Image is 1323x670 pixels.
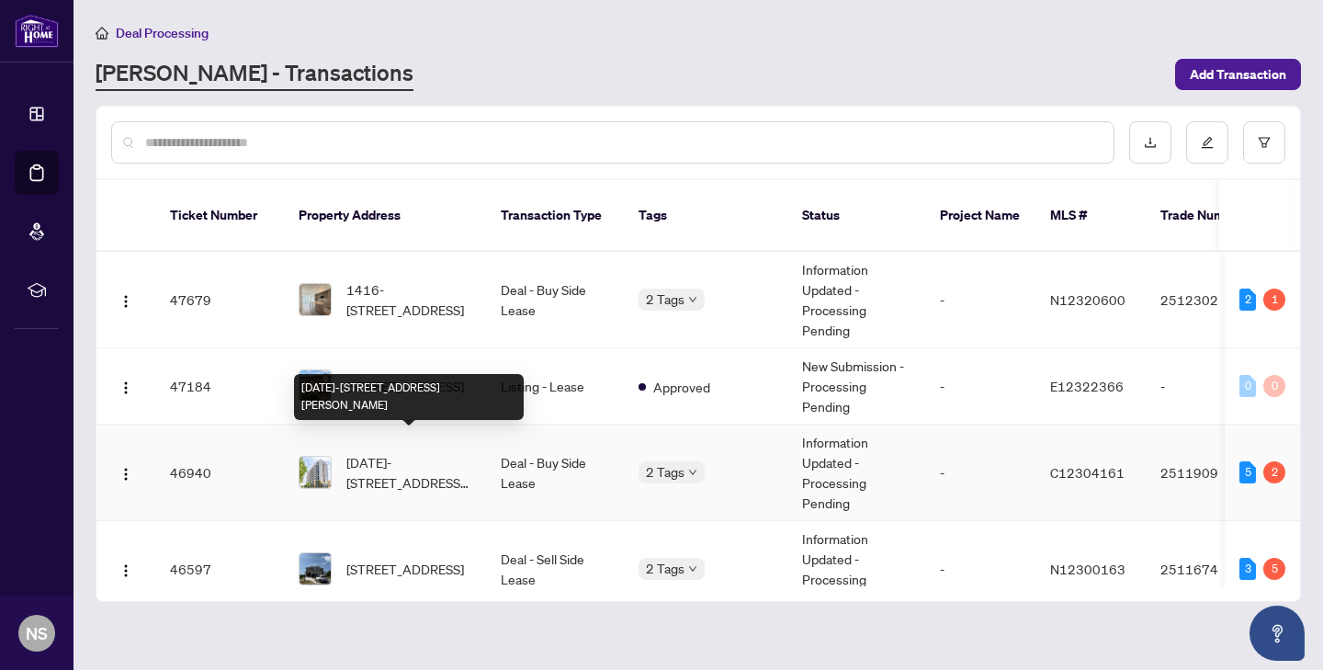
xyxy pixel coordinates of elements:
[787,521,925,618] td: Information Updated - Processing Pending
[486,348,624,425] td: Listing - Lease
[624,180,787,252] th: Tags
[119,294,133,309] img: Logo
[1239,558,1256,580] div: 3
[787,425,925,521] td: Information Updated - Processing Pending
[284,180,486,252] th: Property Address
[1050,291,1125,308] span: N12320600
[646,289,684,310] span: 2 Tags
[1035,180,1146,252] th: MLS #
[300,553,331,585] img: thumbnail-img
[688,468,697,477] span: down
[1263,375,1285,397] div: 0
[486,252,624,348] td: Deal - Buy Side Lease
[111,554,141,584] button: Logo
[1144,136,1157,149] span: download
[486,521,624,618] td: Deal - Sell Side Lease
[111,371,141,401] button: Logo
[155,348,284,425] td: 47184
[925,180,1035,252] th: Project Name
[1146,180,1274,252] th: Trade Number
[119,563,133,578] img: Logo
[15,14,59,48] img: logo
[787,180,925,252] th: Status
[1249,606,1305,661] button: Open asap
[1239,375,1256,397] div: 0
[688,564,697,573] span: down
[1146,252,1274,348] td: 2512302
[925,425,1035,521] td: -
[1190,60,1286,89] span: Add Transaction
[1201,136,1214,149] span: edit
[653,377,710,397] span: Approved
[26,620,48,646] span: NS
[646,461,684,483] span: 2 Tags
[1186,121,1228,164] button: edit
[119,467,133,482] img: Logo
[346,279,471,320] span: 1416-[STREET_ADDRESS]
[1146,521,1274,618] td: 2511674
[96,27,108,40] span: home
[925,521,1035,618] td: -
[346,559,464,579] span: [STREET_ADDRESS]
[155,425,284,521] td: 46940
[346,452,471,493] span: [DATE]-[STREET_ADDRESS][PERSON_NAME]
[1243,121,1285,164] button: filter
[787,348,925,425] td: New Submission - Processing Pending
[646,558,684,579] span: 2 Tags
[119,380,133,395] img: Logo
[1050,378,1124,394] span: E12322366
[1175,59,1301,90] button: Add Transaction
[1129,121,1171,164] button: download
[925,348,1035,425] td: -
[300,370,331,402] img: thumbnail-img
[116,25,209,41] span: Deal Processing
[300,457,331,488] img: thumbnail-img
[1146,348,1274,425] td: -
[486,425,624,521] td: Deal - Buy Side Lease
[111,458,141,487] button: Logo
[1258,136,1271,149] span: filter
[1263,289,1285,311] div: 1
[300,284,331,315] img: thumbnail-img
[155,521,284,618] td: 46597
[1050,561,1125,577] span: N12300163
[787,252,925,348] td: Information Updated - Processing Pending
[111,285,141,314] button: Logo
[1239,289,1256,311] div: 2
[1146,425,1274,521] td: 2511909
[155,252,284,348] td: 47679
[486,180,624,252] th: Transaction Type
[688,295,697,304] span: down
[925,252,1035,348] td: -
[294,374,524,420] div: [DATE]-[STREET_ADDRESS][PERSON_NAME]
[1263,461,1285,483] div: 2
[1050,464,1125,481] span: C12304161
[1263,558,1285,580] div: 5
[155,180,284,252] th: Ticket Number
[1239,461,1256,483] div: 5
[96,58,413,91] a: [PERSON_NAME] - Transactions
